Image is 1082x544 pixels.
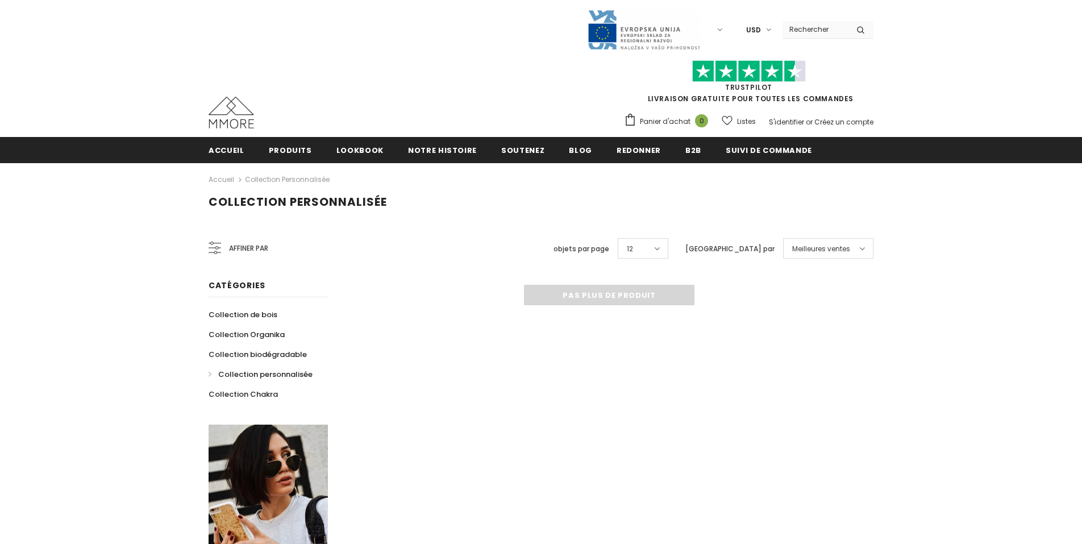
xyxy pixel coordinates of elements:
span: Collection personnalisée [218,369,313,380]
span: or [806,117,813,127]
span: Collection personnalisée [209,194,387,210]
span: Accueil [209,145,244,156]
img: Faites confiance aux étoiles pilotes [692,60,806,82]
span: Listes [737,116,756,127]
label: objets par page [554,243,609,255]
img: Javni Razpis [587,9,701,51]
span: Collection de bois [209,309,277,320]
a: TrustPilot [725,82,772,92]
a: Collection personnalisée [209,364,313,384]
span: Blog [569,145,592,156]
span: B2B [685,145,701,156]
a: Redonner [617,137,661,163]
span: Collection Chakra [209,389,278,400]
a: Accueil [209,173,234,186]
span: Panier d'achat [640,116,690,127]
span: Notre histoire [408,145,477,156]
a: Collection Chakra [209,384,278,404]
a: Notre histoire [408,137,477,163]
span: 12 [627,243,633,255]
a: Produits [269,137,312,163]
span: Redonner [617,145,661,156]
span: Collection Organika [209,329,285,340]
label: [GEOGRAPHIC_DATA] par [685,243,775,255]
a: Collection personnalisée [245,175,330,184]
a: S'identifier [769,117,804,127]
a: Collection de bois [209,305,277,325]
span: Lookbook [336,145,384,156]
a: Accueil [209,137,244,163]
span: 0 [695,114,708,127]
span: Meilleures ventes [792,243,850,255]
a: Listes [722,111,756,131]
span: Suivi de commande [726,145,812,156]
a: soutenez [501,137,544,163]
span: Collection biodégradable [209,349,307,360]
input: Search Site [783,21,848,38]
a: Créez un compte [814,117,873,127]
a: Suivi de commande [726,137,812,163]
a: B2B [685,137,701,163]
a: Lookbook [336,137,384,163]
a: Javni Razpis [587,24,701,34]
img: Cas MMORE [209,97,254,128]
span: USD [746,24,761,36]
span: Catégories [209,280,265,291]
span: Produits [269,145,312,156]
a: Blog [569,137,592,163]
span: Affiner par [229,242,268,255]
a: Collection biodégradable [209,344,307,364]
span: soutenez [501,145,544,156]
span: LIVRAISON GRATUITE POUR TOUTES LES COMMANDES [624,65,873,103]
a: Collection Organika [209,325,285,344]
a: Panier d'achat 0 [624,113,714,130]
